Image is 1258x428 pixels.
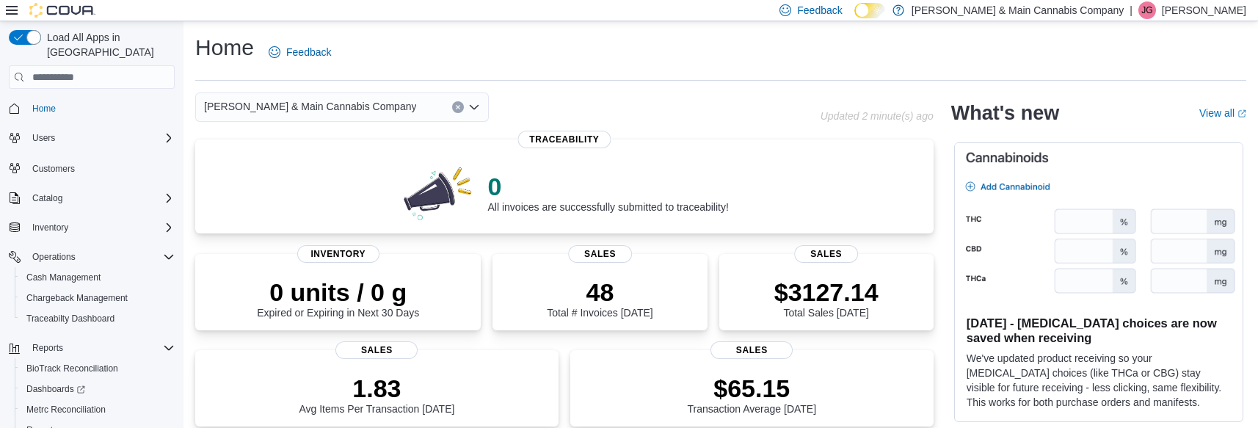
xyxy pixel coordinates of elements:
[3,188,181,208] button: Catalog
[26,292,128,304] span: Chargeback Management
[3,98,181,119] button: Home
[286,45,331,59] span: Feedback
[26,100,62,117] a: Home
[1162,1,1246,19] p: [PERSON_NAME]
[488,172,729,201] p: 0
[547,278,652,307] p: 48
[297,245,379,263] span: Inventory
[774,278,879,319] div: Total Sales [DATE]
[687,374,816,403] p: $65.15
[967,351,1231,410] p: We've updated product receiving so your [MEDICAL_DATA] choices (like THCa or CBG) stay visible fo...
[32,103,56,115] span: Home
[26,248,81,266] button: Operations
[257,278,419,307] p: 0 units / 0 g
[26,363,118,374] span: BioTrack Reconciliation
[15,288,181,308] button: Chargeback Management
[195,33,254,62] h1: Home
[26,99,175,117] span: Home
[21,401,112,418] a: Metrc Reconciliation
[3,338,181,358] button: Reports
[26,219,74,236] button: Inventory
[21,289,134,307] a: Chargeback Management
[854,3,885,18] input: Dark Mode
[547,278,652,319] div: Total # Invoices [DATE]
[452,101,464,113] button: Clear input
[3,247,181,267] button: Operations
[3,217,181,238] button: Inventory
[26,313,114,324] span: Traceabilty Dashboard
[26,248,175,266] span: Operations
[26,219,175,236] span: Inventory
[1130,1,1132,19] p: |
[15,308,181,329] button: Traceabilty Dashboard
[21,380,91,398] a: Dashboards
[21,269,175,286] span: Cash Management
[794,245,859,263] span: Sales
[1199,107,1246,119] a: View allExternal link
[1237,109,1246,118] svg: External link
[21,269,106,286] a: Cash Management
[517,131,611,148] span: Traceability
[15,399,181,420] button: Metrc Reconciliation
[26,339,69,357] button: Reports
[21,310,175,327] span: Traceabilty Dashboard
[32,192,62,204] span: Catalog
[299,374,454,403] p: 1.83
[26,160,81,178] a: Customers
[967,316,1231,345] h3: [DATE] - [MEDICAL_DATA] choices are now saved when receiving
[26,129,61,147] button: Users
[21,310,120,327] a: Traceabilty Dashboard
[21,401,175,418] span: Metrc Reconciliation
[204,98,416,115] span: [PERSON_NAME] & Main Cannabis Company
[854,18,855,19] span: Dark Mode
[32,222,68,233] span: Inventory
[21,360,124,377] a: BioTrack Reconciliation
[710,341,793,359] span: Sales
[26,189,68,207] button: Catalog
[26,159,175,177] span: Customers
[21,360,175,377] span: BioTrack Reconciliation
[26,339,175,357] span: Reports
[3,157,181,178] button: Customers
[1141,1,1152,19] span: JG
[568,245,633,263] span: Sales
[15,379,181,399] a: Dashboards
[15,358,181,379] button: BioTrack Reconciliation
[26,383,85,395] span: Dashboards
[951,101,1059,125] h2: What's new
[821,110,934,122] p: Updated 2 minute(s) ago
[263,37,337,67] a: Feedback
[468,101,480,113] button: Open list of options
[32,251,76,263] span: Operations
[15,267,181,288] button: Cash Management
[1138,1,1156,19] div: Julie Garcia
[687,374,816,415] div: Transaction Average [DATE]
[488,172,729,213] div: All invoices are successfully submitted to traceability!
[26,129,175,147] span: Users
[912,1,1124,19] p: [PERSON_NAME] & Main Cannabis Company
[26,272,101,283] span: Cash Management
[41,30,175,59] span: Load All Apps in [GEOGRAPHIC_DATA]
[335,341,418,359] span: Sales
[21,289,175,307] span: Chargeback Management
[774,278,879,307] p: $3127.14
[21,380,175,398] span: Dashboards
[26,189,175,207] span: Catalog
[29,3,95,18] img: Cova
[32,132,55,144] span: Users
[400,163,476,222] img: 0
[257,278,419,319] div: Expired or Expiring in Next 30 Days
[299,374,454,415] div: Avg Items Per Transaction [DATE]
[797,3,842,18] span: Feedback
[32,342,63,354] span: Reports
[3,128,181,148] button: Users
[26,404,106,416] span: Metrc Reconciliation
[32,163,75,175] span: Customers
